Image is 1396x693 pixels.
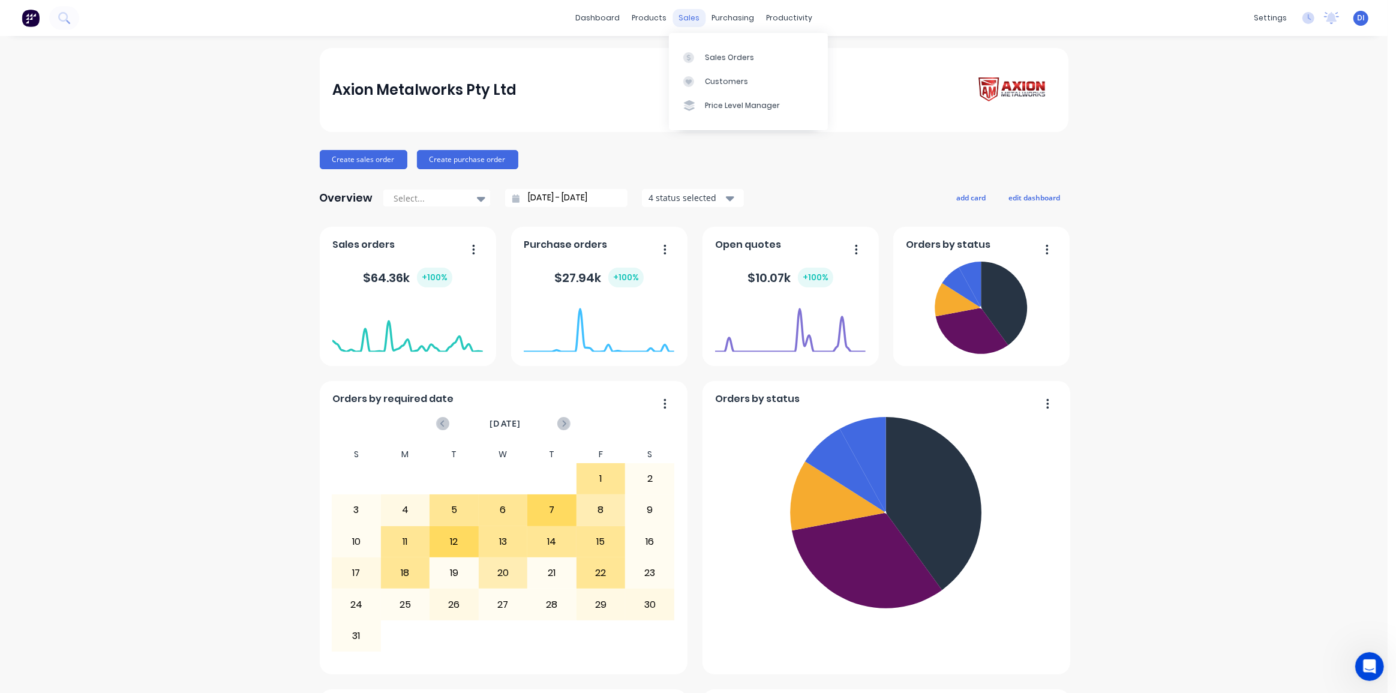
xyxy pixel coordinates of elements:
span: Open quotes [715,238,781,252]
div: 30 [626,589,674,619]
div: + 100 % [417,268,452,287]
div: 25 [382,589,430,619]
div: $ 27.94k [554,268,644,287]
div: 29 [577,589,625,619]
div: 19 [430,558,478,588]
div: S [332,446,381,463]
div: 1 [577,464,625,494]
div: 4 status selected [649,191,724,204]
div: 18 [382,558,430,588]
span: Purchase orders [524,238,607,252]
div: 10 [332,527,380,557]
div: S [625,446,674,463]
a: Customers [669,70,828,94]
div: Sales Orders [705,52,754,63]
div: 3 [332,495,380,525]
div: F [577,446,626,463]
div: Customers [705,76,748,87]
div: 5 [430,495,478,525]
a: dashboard [569,9,626,27]
div: T [527,446,577,463]
div: 22 [577,558,625,588]
img: Axion Metalworks Pty Ltd [971,73,1055,107]
div: 27 [479,589,527,619]
div: W [479,446,528,463]
div: sales [673,9,705,27]
div: 26 [430,589,478,619]
div: 16 [626,527,674,557]
div: 9 [626,495,674,525]
div: 11 [382,527,430,557]
div: + 100 % [608,268,644,287]
button: add card [949,190,994,205]
div: Close [211,5,232,27]
div: 8 [577,495,625,525]
div: 21 [528,558,576,588]
div: $ 64.36k [363,268,452,287]
span: DI [1357,13,1365,23]
div: 15 [577,527,625,557]
button: go back [8,5,31,28]
div: 24 [332,589,380,619]
div: + 100 % [798,268,833,287]
span: [DATE] [490,417,521,430]
button: Create purchase order [417,150,518,169]
div: 14 [528,527,576,557]
div: M [381,446,430,463]
div: Overview [320,186,373,210]
div: Price Level Manager [705,100,780,111]
img: Factory [22,9,40,27]
div: 31 [332,621,380,651]
div: productivity [760,9,818,27]
button: edit dashboard [1001,190,1068,205]
div: $ 10.07k [747,268,833,287]
div: 17 [332,558,380,588]
div: T [430,446,479,463]
div: 28 [528,589,576,619]
button: Create sales order [320,150,407,169]
div: 6 [479,495,527,525]
iframe: Intercom live chat [1355,652,1384,681]
a: Sales Orders [669,45,828,69]
span: Orders by status [906,238,990,252]
button: 4 status selected [642,189,744,207]
div: 23 [626,558,674,588]
div: 13 [479,527,527,557]
div: 2 [626,464,674,494]
div: products [626,9,673,27]
a: Price Level Manager [669,94,828,118]
div: 7 [528,495,576,525]
div: 20 [479,558,527,588]
div: Axion Metalworks Pty Ltd [332,78,517,102]
div: purchasing [705,9,760,27]
div: settings [1248,9,1293,27]
div: 12 [430,527,478,557]
div: 4 [382,495,430,525]
span: Sales orders [332,238,395,252]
